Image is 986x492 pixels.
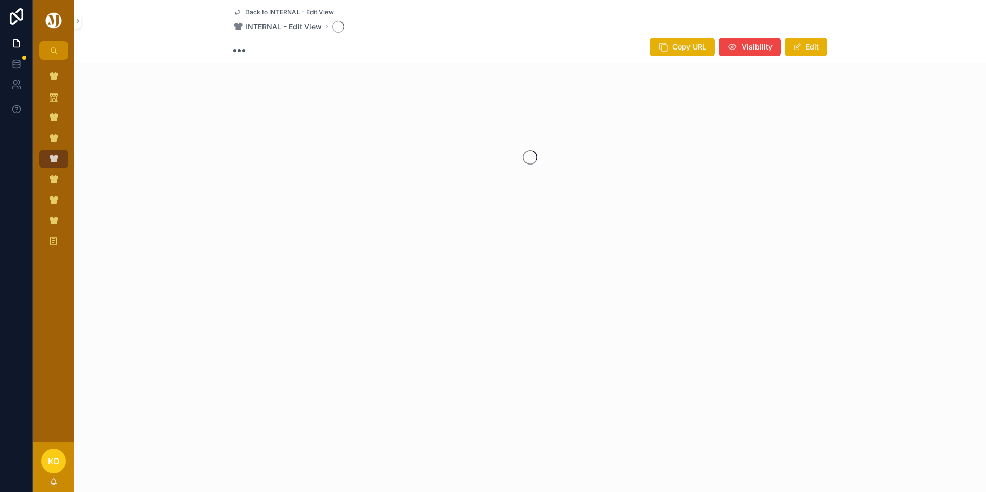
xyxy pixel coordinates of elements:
span: Visibility [742,42,773,52]
button: Visibility [719,38,781,56]
span: Back to INTERNAL - Edit View [245,8,334,17]
span: INTERNAL - Edit View [245,22,322,32]
span: KD [48,455,60,467]
span: Copy URL [672,42,706,52]
a: Back to INTERNAL - Edit View [233,8,334,17]
a: INTERNAL - Edit View [233,22,322,32]
div: scrollable content [33,60,74,264]
button: Edit [785,38,827,56]
img: App logo [44,12,63,29]
button: Copy URL [650,38,715,56]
